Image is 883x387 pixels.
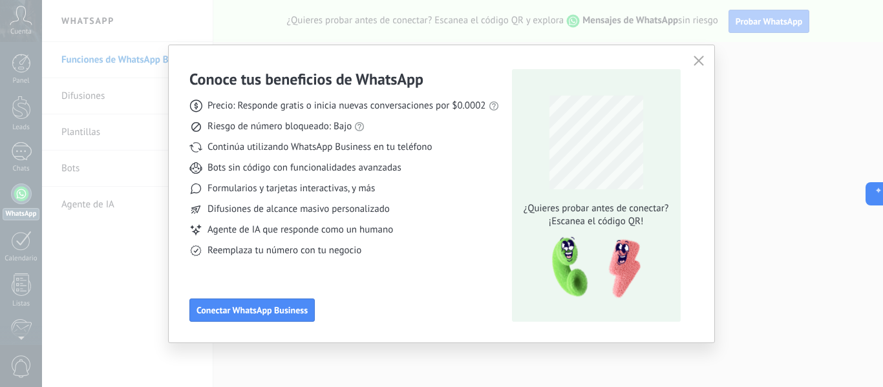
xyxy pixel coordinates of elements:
[207,120,352,133] span: Riesgo de número bloqueado: Bajo
[541,233,643,302] img: qr-pic-1x.png
[207,99,486,112] span: Precio: Responde gratis o inicia nuevas conversaciones por $0.0002
[189,298,315,322] button: Conectar WhatsApp Business
[197,306,308,315] span: Conectar WhatsApp Business
[207,244,361,257] span: Reemplaza tu número con tu negocio
[207,182,375,195] span: Formularios y tarjetas interactivas, y más
[520,202,672,215] span: ¿Quieres probar antes de conectar?
[207,141,432,154] span: Continúa utilizando WhatsApp Business en tu teléfono
[520,215,672,228] span: ¡Escanea el código QR!
[207,203,390,216] span: Difusiones de alcance masivo personalizado
[207,224,393,236] span: Agente de IA que responde como un humano
[189,69,423,89] h3: Conoce tus beneficios de WhatsApp
[207,162,401,174] span: Bots sin código con funcionalidades avanzadas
